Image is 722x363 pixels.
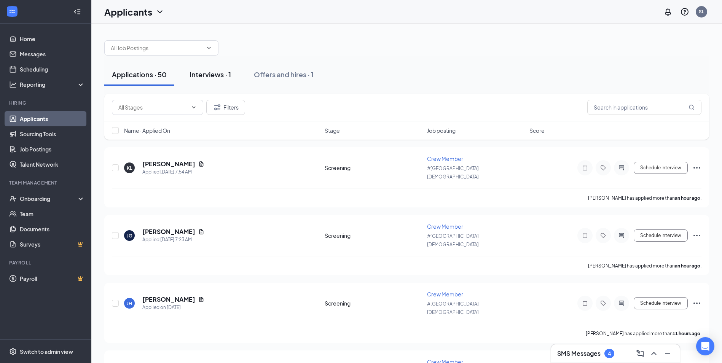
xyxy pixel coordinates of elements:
svg: Document [198,229,204,235]
svg: Minimize [663,349,672,358]
a: Scheduling [20,62,85,77]
b: 11 hours ago [673,331,700,336]
span: #[GEOGRAPHIC_DATA][DEMOGRAPHIC_DATA] [427,166,479,180]
svg: ChevronUp [649,349,658,358]
div: Team Management [9,180,83,186]
p: [PERSON_NAME] has applied more than . [586,330,701,337]
svg: ChevronDown [155,7,164,16]
svg: Ellipses [692,231,701,240]
button: ComposeMessage [634,347,646,360]
svg: MagnifyingGlass [689,104,695,110]
h5: [PERSON_NAME] [142,160,195,168]
a: Sourcing Tools [20,126,85,142]
span: #[GEOGRAPHIC_DATA][DEMOGRAPHIC_DATA] [427,301,479,315]
div: Screening [325,164,422,172]
span: Score [529,127,545,134]
h5: [PERSON_NAME] [142,228,195,236]
input: All Job Postings [111,44,203,52]
svg: ActiveChat [617,165,626,171]
div: Payroll [9,260,83,266]
button: Schedule Interview [634,297,688,309]
svg: Tag [599,165,608,171]
a: PayrollCrown [20,271,85,286]
a: Applicants [20,111,85,126]
div: Switch to admin view [20,348,73,355]
svg: Ellipses [692,299,701,308]
svg: Notifications [663,7,673,16]
svg: Note [580,232,590,239]
svg: ChevronDown [191,104,197,110]
button: Schedule Interview [634,162,688,174]
b: an hour ago [675,263,700,269]
span: Job posting [427,127,456,134]
div: Applied on [DATE] [142,304,204,311]
div: SL [699,8,704,15]
svg: Document [198,161,204,167]
svg: Tag [599,232,608,239]
svg: WorkstreamLogo [8,8,16,15]
svg: UserCheck [9,195,17,202]
svg: Ellipses [692,163,701,172]
svg: ActiveChat [617,300,626,306]
div: JG [127,232,132,239]
button: Filter Filters [206,100,245,115]
input: Search in applications [587,100,701,115]
span: Stage [325,127,340,134]
svg: Analysis [9,81,17,88]
div: KL [127,165,132,171]
svg: Filter [213,103,222,112]
p: [PERSON_NAME] has applied more than . [588,263,701,269]
p: [PERSON_NAME] has applied more than . [588,195,701,201]
div: Reporting [20,81,85,88]
svg: ChevronDown [206,45,212,51]
svg: ComposeMessage [636,349,645,358]
button: Schedule Interview [634,229,688,242]
a: SurveysCrown [20,237,85,252]
span: Name · Applied On [124,127,170,134]
a: Messages [20,46,85,62]
svg: Collapse [73,8,81,16]
svg: Tag [599,300,608,306]
svg: QuestionInfo [680,7,689,16]
input: All Stages [118,103,188,111]
div: Applications · 50 [112,70,167,79]
div: Interviews · 1 [190,70,231,79]
svg: Settings [9,348,17,355]
svg: ActiveChat [617,232,626,239]
div: 4 [608,350,611,357]
span: #[GEOGRAPHIC_DATA][DEMOGRAPHIC_DATA] [427,233,479,247]
h3: SMS Messages [557,349,601,358]
button: ChevronUp [648,347,660,360]
h1: Applicants [104,5,152,18]
a: Home [20,31,85,46]
svg: Document [198,296,204,302]
a: Talent Network [20,157,85,172]
svg: Note [580,300,590,306]
button: Minimize [661,347,674,360]
div: Offers and hires · 1 [254,70,314,79]
div: Applied [DATE] 7:23 AM [142,236,204,244]
div: JH [127,300,132,307]
div: Screening [325,232,422,239]
svg: Note [580,165,590,171]
a: Job Postings [20,142,85,157]
div: Open Intercom Messenger [696,337,714,355]
span: Crew Member [427,291,463,298]
div: Hiring [9,100,83,106]
span: Crew Member [427,155,463,162]
b: an hour ago [675,195,700,201]
div: Screening [325,299,422,307]
a: Documents [20,221,85,237]
span: Crew Member [427,223,463,230]
a: Team [20,206,85,221]
div: Applied [DATE] 7:54 AM [142,168,204,176]
h5: [PERSON_NAME] [142,295,195,304]
div: Onboarding [20,195,78,202]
